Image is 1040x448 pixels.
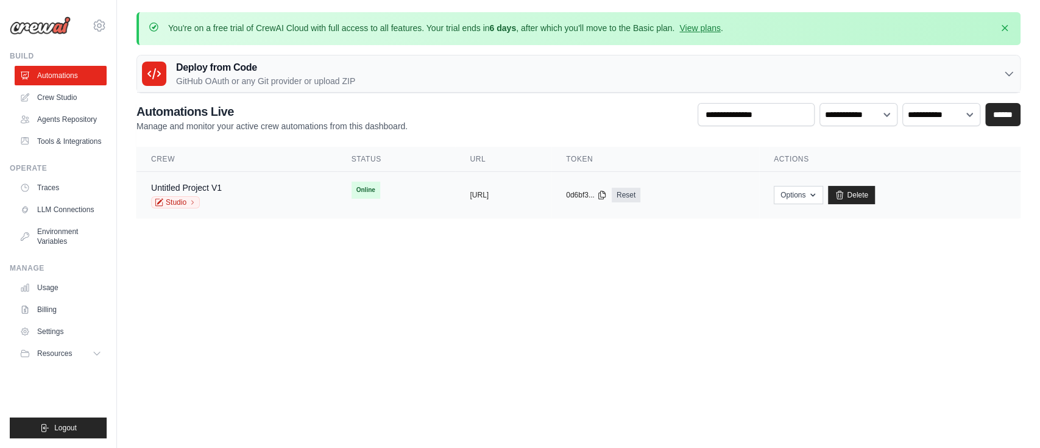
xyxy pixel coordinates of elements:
a: LLM Connections [15,200,107,219]
p: Manage and monitor your active crew automations from this dashboard. [136,120,408,132]
a: Reset [612,188,640,202]
p: You're on a free trial of CrewAI Cloud with full access to all features. Your trial ends in , aft... [168,22,723,34]
a: Billing [15,300,107,319]
th: Token [551,147,759,172]
a: Automations [15,66,107,85]
a: Delete [828,186,875,204]
th: URL [455,147,551,172]
th: Crew [136,147,337,172]
a: Agents Repository [15,110,107,129]
p: GitHub OAuth or any Git provider or upload ZIP [176,75,355,87]
a: Studio [151,196,200,208]
a: Environment Variables [15,222,107,251]
h2: Automations Live [136,103,408,120]
a: Crew Studio [15,88,107,107]
button: Logout [10,418,107,438]
div: Manage [10,263,107,273]
div: Operate [10,163,107,173]
button: 0d6bf3... [566,190,607,200]
a: Tools & Integrations [15,132,107,151]
img: Logo [10,16,71,35]
button: Options [774,186,823,204]
a: View plans [679,23,720,33]
a: Usage [15,278,107,297]
a: Untitled Project V1 [151,183,222,193]
div: Build [10,51,107,61]
a: Settings [15,322,107,341]
strong: 6 days [489,23,516,33]
span: Resources [37,349,72,358]
th: Actions [759,147,1021,172]
h3: Deploy from Code [176,60,355,75]
th: Status [337,147,456,172]
a: Traces [15,178,107,197]
span: Logout [54,423,77,433]
span: Online [352,182,380,199]
button: Resources [15,344,107,363]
